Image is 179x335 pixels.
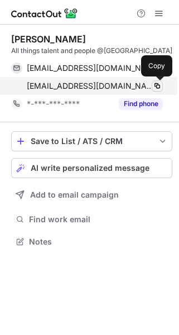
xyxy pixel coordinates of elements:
[27,63,154,73] span: [EMAIL_ADDRESS][DOMAIN_NAME]
[31,137,153,146] div: Save to List / ATS / CRM
[11,7,78,20] img: ContactOut v5.3.10
[11,212,172,227] button: Find work email
[30,190,119,199] span: Add to email campaign
[29,214,168,224] span: Find work email
[29,237,168,247] span: Notes
[11,33,86,45] div: [PERSON_NAME]
[11,46,172,56] div: All things talent and people @[GEOGRAPHIC_DATA]
[11,234,172,250] button: Notes
[31,164,149,173] span: AI write personalized message
[11,185,172,205] button: Add to email campaign
[27,81,154,91] span: [EMAIL_ADDRESS][DOMAIN_NAME]
[11,131,172,151] button: save-profile-one-click
[119,98,163,109] button: Reveal Button
[11,158,172,178] button: AI write personalized message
